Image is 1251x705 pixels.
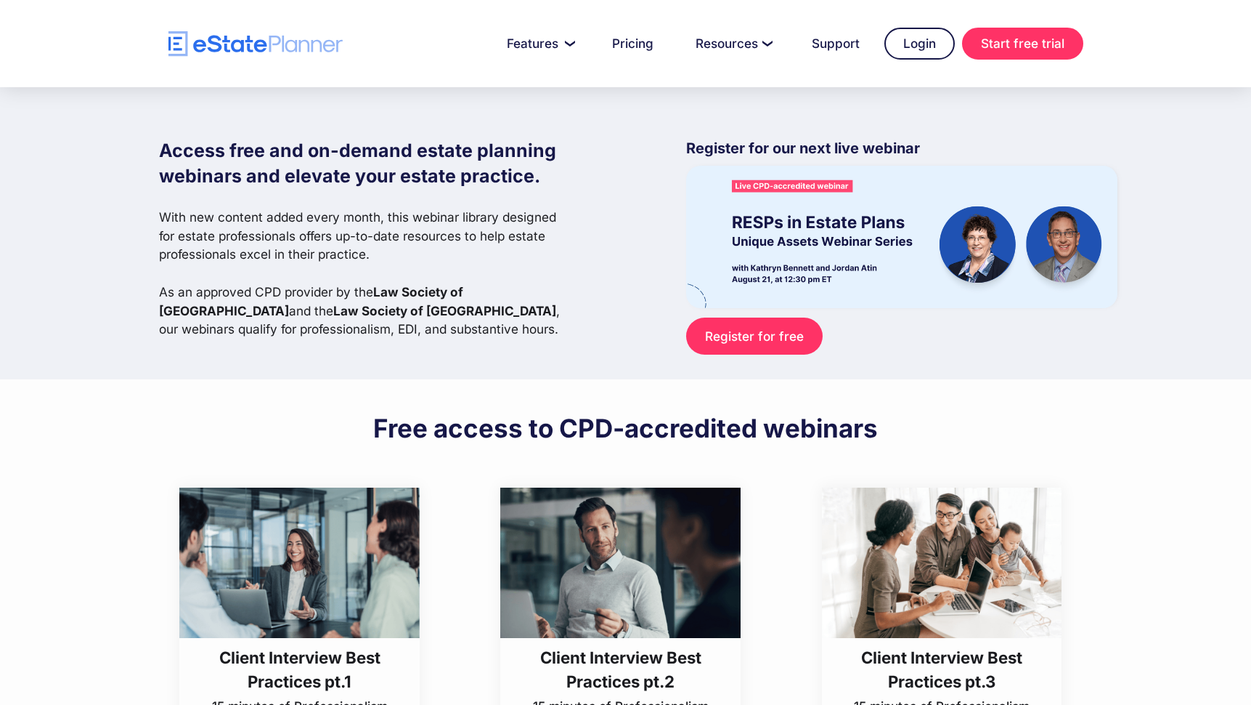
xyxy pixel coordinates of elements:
[794,29,877,58] a: Support
[159,284,463,318] strong: Law Society of [GEOGRAPHIC_DATA]
[962,28,1083,60] a: Start free trial
[521,645,721,694] h3: Client Interview Best Practices pt.2
[678,29,787,58] a: Resources
[200,645,400,694] h3: Client Interview Best Practices pt.1
[686,166,1117,307] img: eState Academy webinar
[333,303,556,318] strong: Law Society of [GEOGRAPHIC_DATA]
[489,29,587,58] a: Features
[168,31,343,57] a: home
[686,138,1117,166] p: Register for our next live webinar
[686,318,822,355] a: Register for free
[842,645,1042,694] h3: Client Interview Best Practices pt.3
[159,208,571,339] p: With new content added every month, this webinar library designed for estate professionals offers...
[159,138,571,189] h1: Access free and on-demand estate planning webinars and elevate your estate practice.
[884,28,955,60] a: Login
[595,29,671,58] a: Pricing
[373,412,878,444] h2: Free access to CPD-accredited webinars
